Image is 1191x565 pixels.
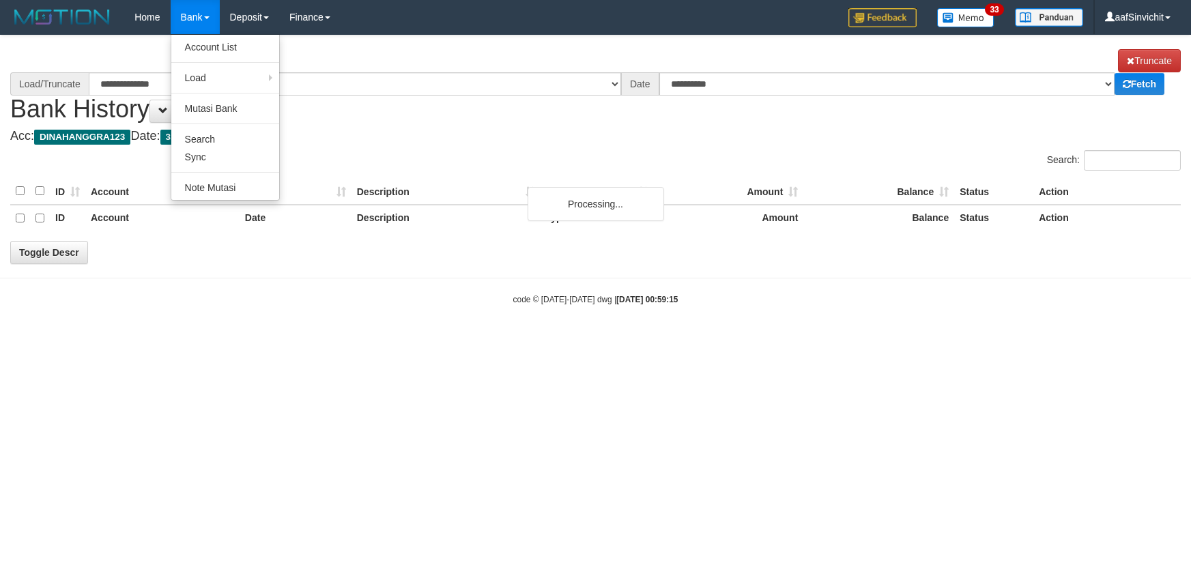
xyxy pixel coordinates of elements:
[848,8,917,27] img: Feedback.jpg
[10,241,88,264] a: Toggle Descr
[85,205,240,231] th: Account
[1047,150,1181,171] label: Search:
[10,72,89,96] div: Load/Truncate
[10,130,1181,143] h4: Acc: Date:
[10,7,114,27] img: MOTION_logo.png
[513,295,678,304] small: code © [DATE]-[DATE] dwg |
[616,295,678,304] strong: [DATE] 00:59:15
[171,179,279,197] a: Note Mutasi
[803,205,954,231] th: Balance
[528,187,664,221] div: Processing...
[160,130,226,145] span: 31/08 - 31/08
[1033,205,1181,231] th: Action
[803,178,954,205] th: Balance
[171,69,279,87] a: Load
[10,49,1181,123] h1: Bank History
[654,178,803,205] th: Amount
[954,178,1033,205] th: Status
[954,205,1033,231] th: Status
[171,38,279,56] a: Account List
[1033,178,1181,205] th: Action
[351,205,541,231] th: Description
[541,178,655,205] th: Type
[1118,49,1181,72] a: Truncate
[1115,73,1164,95] a: Fetch
[171,148,279,166] a: Sync
[50,205,85,231] th: ID
[937,8,994,27] img: Button%20Memo.svg
[240,178,351,205] th: Date
[50,178,85,205] th: ID
[240,205,351,231] th: Date
[654,205,803,231] th: Amount
[351,178,541,205] th: Description
[85,178,240,205] th: Account
[171,130,279,148] a: Search
[171,100,279,117] a: Mutasi Bank
[621,72,659,96] div: Date
[985,3,1003,16] span: 33
[1084,150,1181,171] input: Search:
[34,130,130,145] span: DINAHANGGRA123
[1015,8,1083,27] img: panduan.png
